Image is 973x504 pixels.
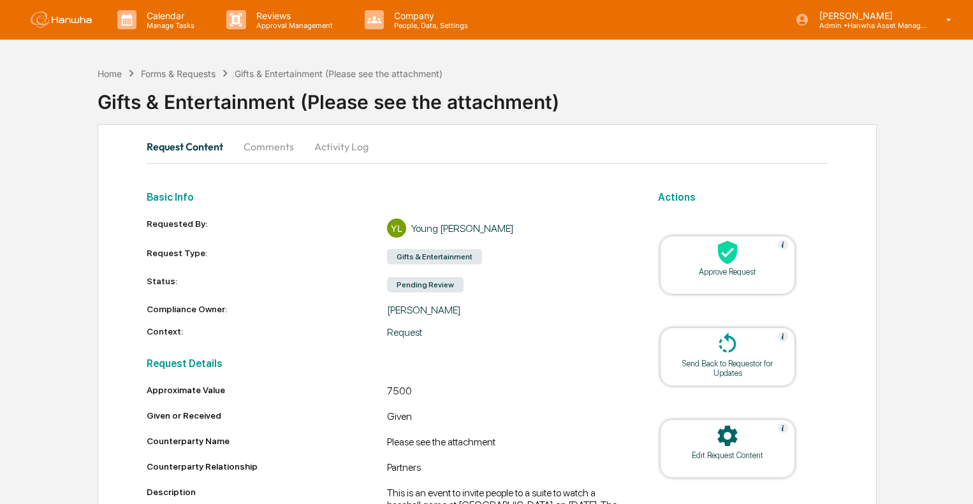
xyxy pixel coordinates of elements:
[387,277,464,292] div: Pending Review
[147,385,387,395] div: Approximate Value
[98,68,122,79] div: Home
[778,331,788,342] img: Help
[147,276,387,294] div: Status:
[670,359,785,378] div: Send Back to Requestor for Updates
[147,326,387,338] div: Context:
[387,326,627,338] div: Request
[147,131,233,162] button: Request Content
[658,191,828,203] h2: Actions
[387,385,627,400] div: 7500
[98,80,973,113] div: Gifts & Entertainment (Please see the attachment)
[246,10,339,21] p: Reviews
[147,357,627,370] h2: Request Details
[778,423,788,433] img: Help
[809,21,928,30] p: Admin • Hanwha Asset Management ([GEOGRAPHIC_DATA]) Ltd.
[387,410,627,426] div: Given
[147,461,387,472] div: Counterparty Relationship
[147,304,387,316] div: Compliance Owner:
[384,21,474,30] p: People, Data, Settings
[387,249,482,264] div: Gifts & Entertainment
[411,222,514,234] div: Young [PERSON_NAME]
[31,11,92,28] img: logo
[670,267,785,277] div: Approve Request
[387,219,406,238] div: YL
[147,131,828,162] div: secondary tabs example
[235,68,443,79] div: Gifts & Entertainment (Please see the attachment)
[141,68,216,79] div: Forms & Requests
[147,248,387,266] div: Request Type:
[147,436,387,446] div: Counterparty Name
[304,131,379,162] button: Activity Log
[384,10,474,21] p: Company
[387,304,627,316] div: [PERSON_NAME]
[136,21,201,30] p: Manage Tasks
[246,21,339,30] p: Approval Management
[147,410,387,421] div: Given or Received
[233,131,304,162] button: Comments
[387,461,627,477] div: Partners
[809,10,928,21] p: [PERSON_NAME]
[387,436,627,451] div: Please see the attachment
[670,450,785,460] div: Edit Request Content
[147,219,387,238] div: Requested By:
[778,240,788,250] img: Help
[136,10,201,21] p: Calendar
[147,191,627,203] h2: Basic Info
